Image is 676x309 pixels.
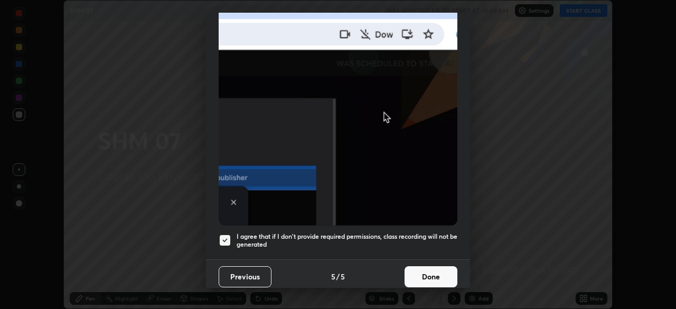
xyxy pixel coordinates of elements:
[405,266,457,287] button: Done
[336,271,340,282] h4: /
[219,266,271,287] button: Previous
[237,232,457,249] h5: I agree that if I don't provide required permissions, class recording will not be generated
[331,271,335,282] h4: 5
[341,271,345,282] h4: 5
